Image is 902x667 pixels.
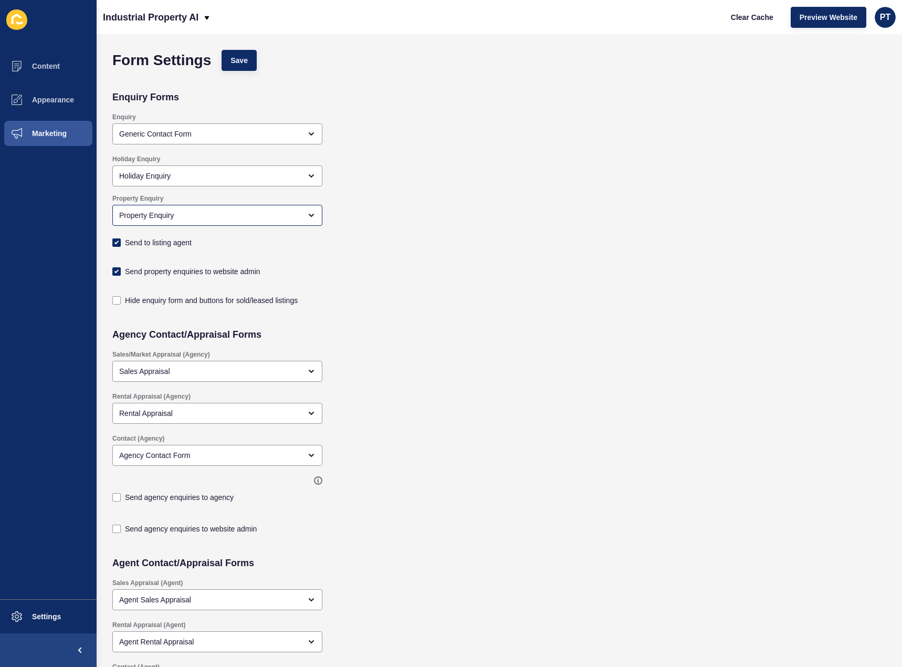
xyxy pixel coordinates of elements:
[112,55,211,66] h1: Form Settings
[112,631,322,652] div: open menu
[800,12,857,23] span: Preview Website
[112,165,322,186] div: open menu
[112,329,261,340] h2: Agency Contact/Appraisal Forms
[125,237,192,248] label: Send to listing agent
[731,12,773,23] span: Clear Cache
[125,492,234,503] label: Send agency enquiries to agency
[112,205,322,226] div: open menu
[722,7,782,28] button: Clear Cache
[125,295,298,306] label: Hide enquiry form and buttons for sold/leased listings
[112,123,322,144] div: open menu
[112,361,322,382] div: open menu
[112,621,186,629] label: Rental Appraisal (Agent)
[112,434,164,443] label: Contact (Agency)
[103,4,198,30] p: Industrial Property AI
[112,92,179,102] h2: Enquiry Forms
[112,579,183,587] label: Sales Appraisal (Agent)
[112,403,322,424] div: open menu
[222,50,257,71] button: Save
[112,445,322,466] div: open menu
[112,194,163,203] label: Property Enquiry
[791,7,866,28] button: Preview Website
[112,350,210,359] label: Sales/Market Appraisal (Agency)
[112,589,322,610] div: open menu
[125,266,260,277] label: Send property enquiries to website admin
[230,55,248,66] span: Save
[880,12,890,23] span: PT
[125,524,257,534] label: Send agency enquiries to website admin
[112,558,254,568] h2: Agent Contact/Appraisal Forms
[112,113,136,121] label: Enquiry
[112,155,160,163] label: Holiday Enquiry
[112,392,191,401] label: Rental Appraisal (Agency)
